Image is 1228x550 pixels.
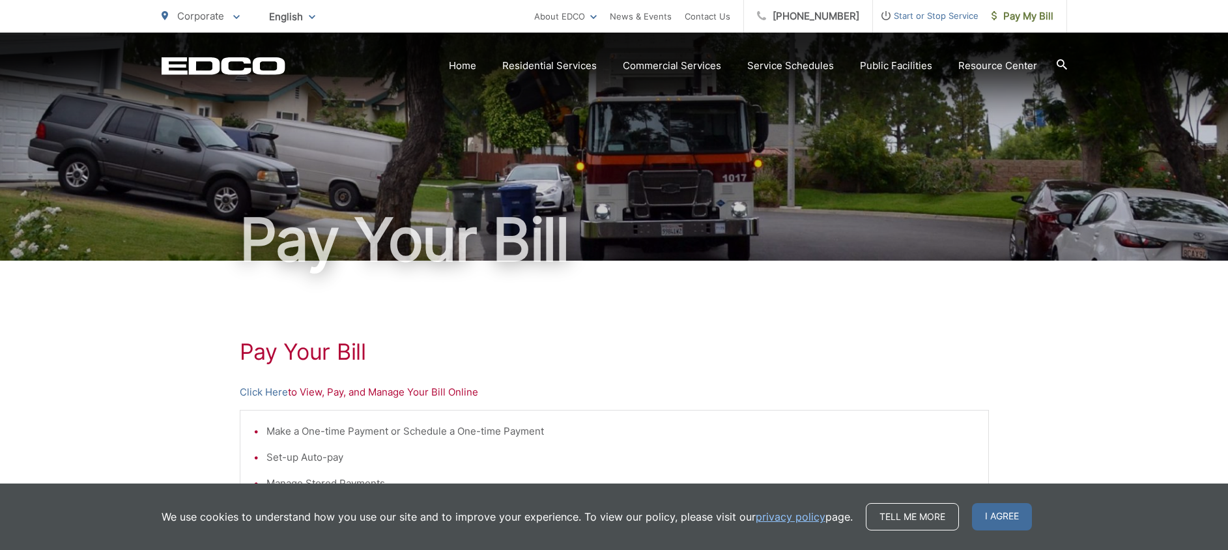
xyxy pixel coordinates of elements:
[756,509,825,525] a: privacy policy
[177,10,224,22] span: Corporate
[534,8,597,24] a: About EDCO
[162,207,1067,272] h1: Pay Your Bill
[240,384,288,400] a: Click Here
[240,384,989,400] p: to View, Pay, and Manage Your Bill Online
[240,339,989,365] h1: Pay Your Bill
[958,58,1037,74] a: Resource Center
[502,58,597,74] a: Residential Services
[266,476,975,491] li: Manage Stored Payments
[610,8,672,24] a: News & Events
[972,503,1032,530] span: I agree
[623,58,721,74] a: Commercial Services
[259,5,325,28] span: English
[162,57,285,75] a: EDCD logo. Return to the homepage.
[266,424,975,439] li: Make a One-time Payment or Schedule a One-time Payment
[992,8,1053,24] span: Pay My Bill
[449,58,476,74] a: Home
[266,450,975,465] li: Set-up Auto-pay
[685,8,730,24] a: Contact Us
[747,58,834,74] a: Service Schedules
[860,58,932,74] a: Public Facilities
[866,503,959,530] a: Tell me more
[162,509,853,525] p: We use cookies to understand how you use our site and to improve your experience. To view our pol...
